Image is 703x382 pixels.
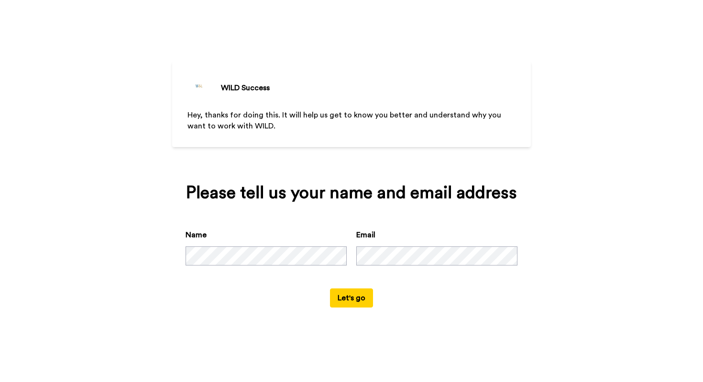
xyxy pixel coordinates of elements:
span: Hey, thanks for doing this. It will help us get to know you better and understand why you want to... [187,111,503,130]
label: Name [186,229,207,241]
div: Please tell us your name and email address [186,183,517,202]
div: WILD Success [221,82,270,94]
label: Email [356,229,375,241]
button: Let's go [330,288,373,308]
